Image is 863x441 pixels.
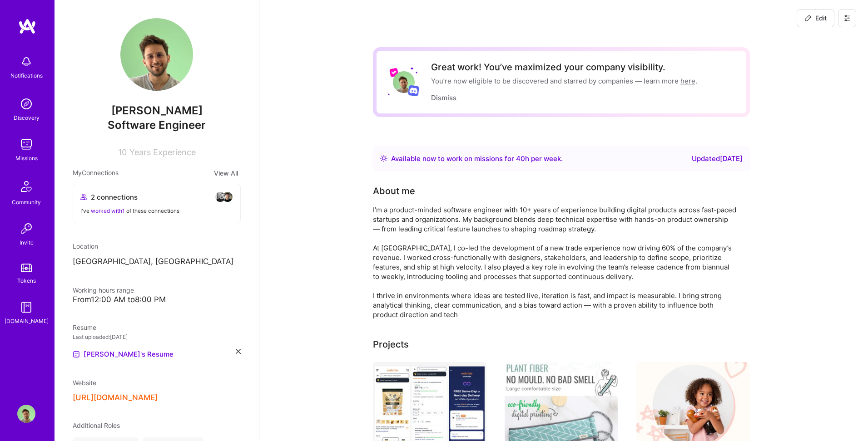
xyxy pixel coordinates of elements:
img: Lyft logo [389,68,399,77]
img: Discord logo [408,85,419,96]
img: teamwork [17,135,35,153]
button: 2 connectionsavataravatarI've worked with1 of these connections [73,184,241,223]
a: here [680,77,695,85]
div: Location [73,241,241,251]
img: Resume [73,351,80,358]
span: Working hours range [73,286,134,294]
button: Dismiss [431,93,456,103]
span: Software Engineer [108,118,206,132]
div: Missions [15,153,38,163]
div: You’re now eligible to be discovered and starred by companies — learn more . [431,76,697,86]
span: Website [73,379,96,387]
div: Available now to work on missions for h per week . [391,153,563,164]
span: 10 [118,147,127,157]
div: Great work! You’ve maximized your company visibility. [431,62,697,73]
span: Additional Roles [73,421,120,429]
button: [URL][DOMAIN_NAME] [73,393,158,402]
div: From 12:00 AM to 8:00 PM [73,295,241,304]
span: [PERSON_NAME] [73,104,241,118]
p: [GEOGRAPHIC_DATA], [GEOGRAPHIC_DATA] [73,256,241,267]
a: User Avatar [15,405,38,423]
div: Notifications [10,71,43,80]
div: Discovery [14,113,40,122]
img: Community [15,176,37,197]
div: Projects [373,338,409,351]
div: Tokens [17,276,36,285]
button: Edit [797,9,834,27]
span: Resume [73,323,96,331]
img: tokens [21,264,32,272]
img: User Avatar [393,71,415,93]
div: Community [12,197,41,207]
img: avatar [215,191,226,202]
div: Updated [DATE] [692,153,743,164]
i: icon Collaborator [80,194,87,201]
span: 2 connections [91,192,138,202]
img: Availability [380,155,387,162]
img: Invite [17,220,35,238]
div: About me [373,184,415,198]
span: worked with 1 [91,207,125,214]
img: discovery [17,95,35,113]
img: guide book [17,298,35,316]
span: My Connections [73,168,119,178]
div: I've of these connections [80,206,233,216]
img: User Avatar [17,405,35,423]
a: [PERSON_NAME]'s Resume [73,349,174,360]
span: Years Experience [129,147,196,157]
span: 40 [516,154,525,163]
span: Edit [804,14,827,23]
div: Last uploaded: [DATE] [73,332,241,342]
img: avatar [222,191,233,202]
img: bell [17,53,35,71]
div: [DOMAIN_NAME] [5,316,49,326]
div: Invite [20,238,34,247]
i: icon Close [236,349,241,354]
img: logo [18,18,36,34]
div: I’m a product-minded software engineer with 10+ years of experience building digital products acr... [373,205,736,319]
button: View All [211,168,241,178]
img: User Avatar [120,18,193,91]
